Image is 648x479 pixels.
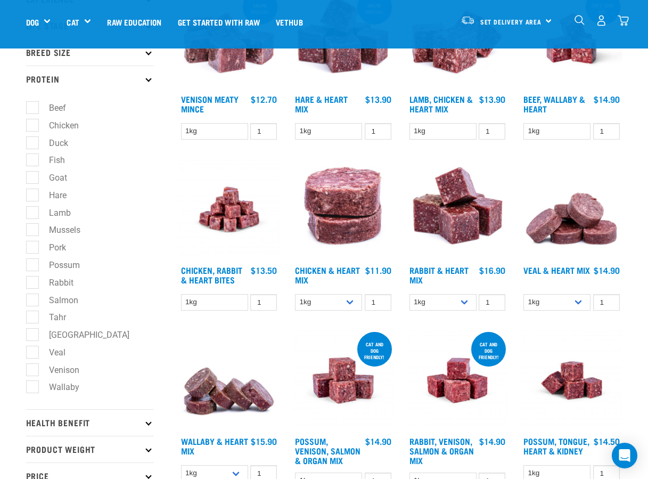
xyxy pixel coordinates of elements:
[479,94,505,104] div: $13.90
[32,136,72,150] label: Duck
[32,276,78,289] label: Rabbit
[521,330,622,432] img: Possum Tongue Heart Kidney 1682
[407,159,508,261] img: 1087 Rabbit Heart Cubes 01
[471,336,506,365] div: Cat and dog friendly!
[268,1,311,43] a: Vethub
[594,94,620,104] div: $14.90
[365,94,391,104] div: $13.90
[292,159,394,261] img: Chicken and Heart Medallions
[26,66,154,92] p: Protein
[593,294,620,311] input: 1
[295,267,360,282] a: Chicken & Heart Mix
[26,436,154,462] p: Product Weight
[480,20,542,23] span: Set Delivery Area
[295,96,348,111] a: Hare & Heart Mix
[479,123,505,140] input: 1
[32,189,71,202] label: Hare
[32,241,70,254] label: Pork
[32,363,84,377] label: Venison
[612,443,637,468] div: Open Intercom Messenger
[618,15,629,26] img: home-icon@2x.png
[251,265,277,275] div: $13.50
[26,409,154,436] p: Health Benefit
[181,267,242,282] a: Chicken, Rabbit & Heart Bites
[250,123,277,140] input: 1
[32,206,75,220] label: Lamb
[26,16,39,28] a: Dog
[178,159,280,261] img: Chicken Rabbit Heart 1609
[251,94,277,104] div: $12.70
[523,439,589,453] a: Possum, Tongue, Heart & Kidney
[594,436,620,446] div: $14.50
[479,436,505,446] div: $14.90
[67,16,79,28] a: Cat
[26,39,154,66] p: Breed Size
[32,380,84,394] label: Wallaby
[99,1,169,43] a: Raw Education
[409,267,469,282] a: Rabbit & Heart Mix
[181,439,248,453] a: Wallaby & Heart Mix
[32,311,70,324] label: Tahr
[479,265,505,275] div: $16.90
[32,101,70,115] label: Beef
[523,267,590,272] a: Veal & Heart Mix
[596,15,607,26] img: user.png
[32,346,70,359] label: Veal
[32,153,69,167] label: Fish
[170,1,268,43] a: Get started with Raw
[181,96,239,111] a: Venison Meaty Mince
[32,328,134,342] label: [GEOGRAPHIC_DATA]
[32,119,83,132] label: Chicken
[292,330,394,432] img: Possum Venison Salmon Organ 1626
[409,96,473,111] a: Lamb, Chicken & Heart Mix
[32,171,71,184] label: Goat
[365,436,391,446] div: $14.90
[593,123,620,140] input: 1
[409,439,474,462] a: Rabbit, Venison, Salmon & Organ Mix
[461,15,475,25] img: van-moving.png
[32,223,85,237] label: Mussels
[521,159,622,261] img: 1152 Veal Heart Medallions 01
[357,336,392,365] div: cat and dog friendly!
[250,294,277,311] input: 1
[251,436,277,446] div: $15.90
[523,96,585,111] a: Beef, Wallaby & Heart
[365,265,391,275] div: $11.90
[32,294,83,307] label: Salmon
[594,265,620,275] div: $14.90
[178,330,280,432] img: 1093 Wallaby Heart Medallions 01
[32,258,84,272] label: Possum
[407,330,508,432] img: Rabbit Venison Salmon Organ 1688
[575,15,585,25] img: home-icon-1@2x.png
[479,294,505,311] input: 1
[295,439,360,462] a: Possum, Venison, Salmon & Organ Mix
[365,123,391,140] input: 1
[365,294,391,311] input: 1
